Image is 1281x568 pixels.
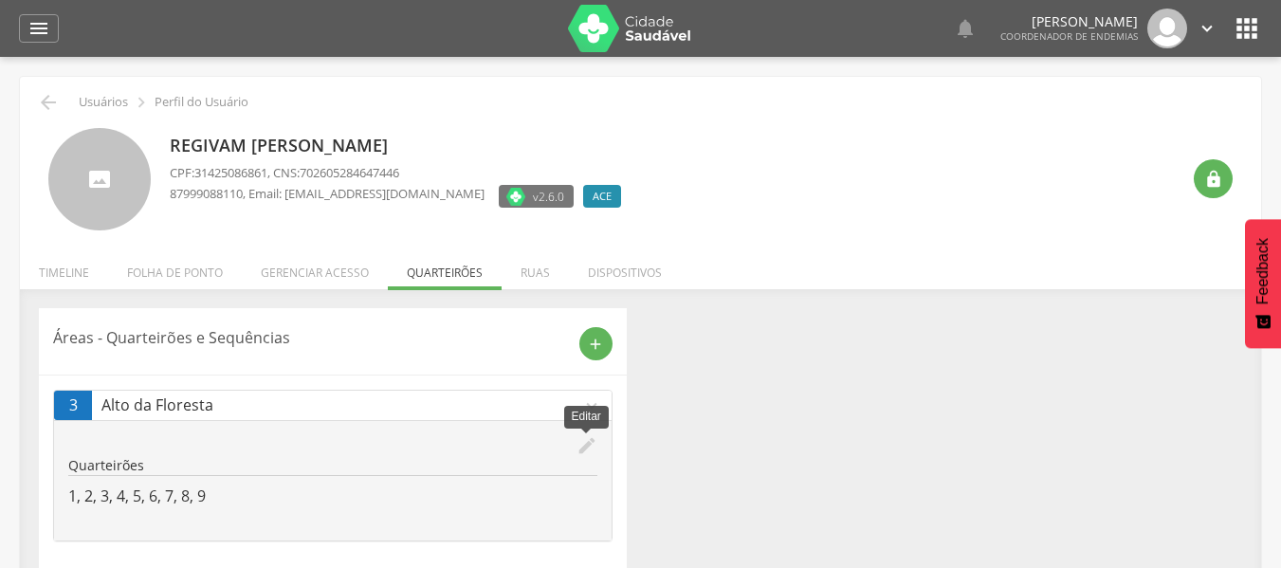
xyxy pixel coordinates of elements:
[954,9,977,48] a: 
[170,185,243,202] span: 87999088110
[300,164,399,181] span: 702605284647446
[581,395,602,416] i: expand_more
[20,246,108,290] li: Timeline
[533,187,564,206] span: v2.6.0
[1000,15,1138,28] p: [PERSON_NAME]
[37,91,60,114] i: 
[53,327,565,349] p: Áreas - Quarteirões e Sequências
[564,406,609,428] div: Editar
[242,246,388,290] li: Gerenciar acesso
[587,336,604,353] i: add
[68,486,597,507] p: 1, 2, 3, 4, 5, 6, 7, 8, 9
[194,164,267,181] span: 31425086861
[68,456,597,475] p: Quarteirões
[502,246,569,290] li: Ruas
[101,394,581,416] p: Alto da Floresta
[593,189,612,204] span: ACE
[54,391,612,420] a: 3Alto da Florestaexpand_more
[69,394,78,416] span: 3
[170,134,631,158] p: Regivam [PERSON_NAME]
[1254,238,1272,304] span: Feedback
[170,185,485,203] p: , Email: [EMAIL_ADDRESS][DOMAIN_NAME]
[170,164,631,182] p: CPF: , CNS:
[1245,219,1281,348] button: Feedback - Mostrar pesquisa
[27,17,50,40] i: 
[954,17,977,40] i: 
[131,92,152,113] i: 
[1197,18,1217,39] i: 
[79,95,128,110] p: Usuários
[155,95,248,110] p: Perfil do Usuário
[108,246,242,290] li: Folha de ponto
[576,435,597,456] i: edit
[1000,29,1138,43] span: Coordenador de Endemias
[19,14,59,43] a: 
[1204,170,1223,189] i: 
[1197,9,1217,48] a: 
[1232,13,1262,44] i: 
[569,246,681,290] li: Dispositivos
